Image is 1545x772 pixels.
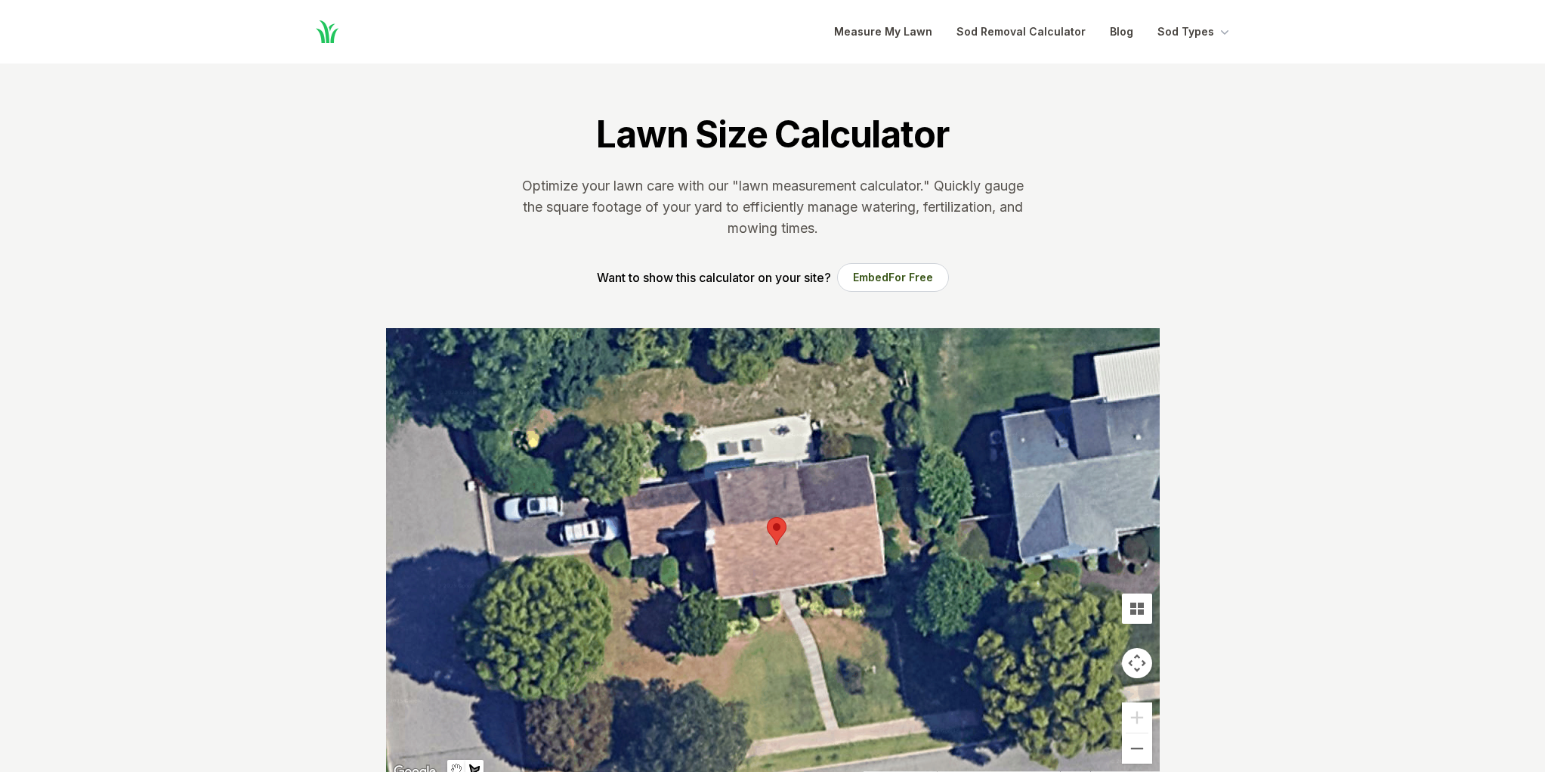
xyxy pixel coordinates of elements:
[1122,594,1152,624] button: Tilt map
[888,271,933,284] span: For Free
[1110,23,1133,41] a: Blog
[1122,648,1152,678] button: Map camera controls
[956,23,1086,41] a: Sod Removal Calculator
[1157,23,1232,41] button: Sod Types
[1122,702,1152,733] button: Zoom in
[519,175,1027,239] p: Optimize your lawn care with our "lawn measurement calculator." Quickly gauge the square footage ...
[837,263,949,292] button: EmbedFor Free
[597,268,831,287] p: Want to show this calculator on your site?
[1122,733,1152,764] button: Zoom out
[596,112,948,157] h1: Lawn Size Calculator
[834,23,932,41] a: Measure My Lawn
